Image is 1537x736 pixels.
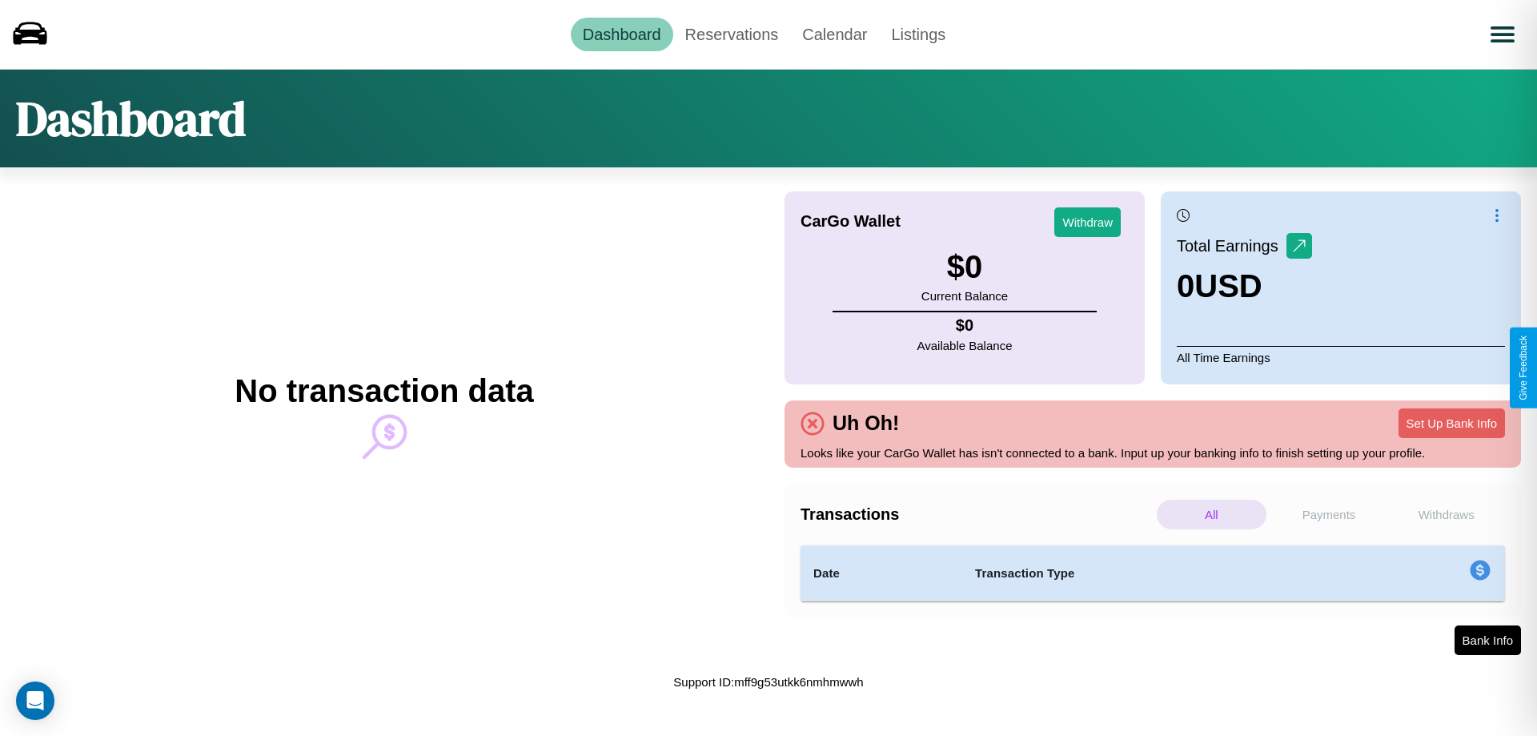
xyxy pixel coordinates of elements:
p: Support ID: mff9g53utkk6nmhmwwh [673,671,863,693]
p: Available Balance [917,335,1013,356]
p: Withdraws [1391,500,1501,529]
table: simple table [801,545,1505,601]
button: Bank Info [1455,625,1521,655]
a: Listings [879,18,957,51]
h4: $ 0 [917,316,1013,335]
h1: Dashboard [16,86,246,151]
p: Current Balance [921,285,1008,307]
p: All [1157,500,1266,529]
p: All Time Earnings [1177,346,1505,368]
h4: Transaction Type [975,564,1338,583]
button: Open menu [1480,12,1525,57]
div: Open Intercom Messenger [16,682,54,720]
button: Withdraw [1054,207,1121,237]
a: Reservations [673,18,791,51]
h4: CarGo Wallet [801,212,901,231]
h4: Date [813,564,949,583]
p: Total Earnings [1177,231,1286,260]
h4: Transactions [801,505,1153,524]
div: Give Feedback [1518,336,1529,400]
a: Calendar [790,18,879,51]
h3: $ 0 [921,249,1008,285]
h3: 0 USD [1177,268,1312,304]
p: Looks like your CarGo Wallet has isn't connected to a bank. Input up your banking info to finish ... [801,442,1505,464]
h2: No transaction data [235,373,533,409]
a: Dashboard [571,18,673,51]
p: Payments [1274,500,1384,529]
button: Set Up Bank Info [1399,408,1505,438]
h4: Uh Oh! [825,412,907,435]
